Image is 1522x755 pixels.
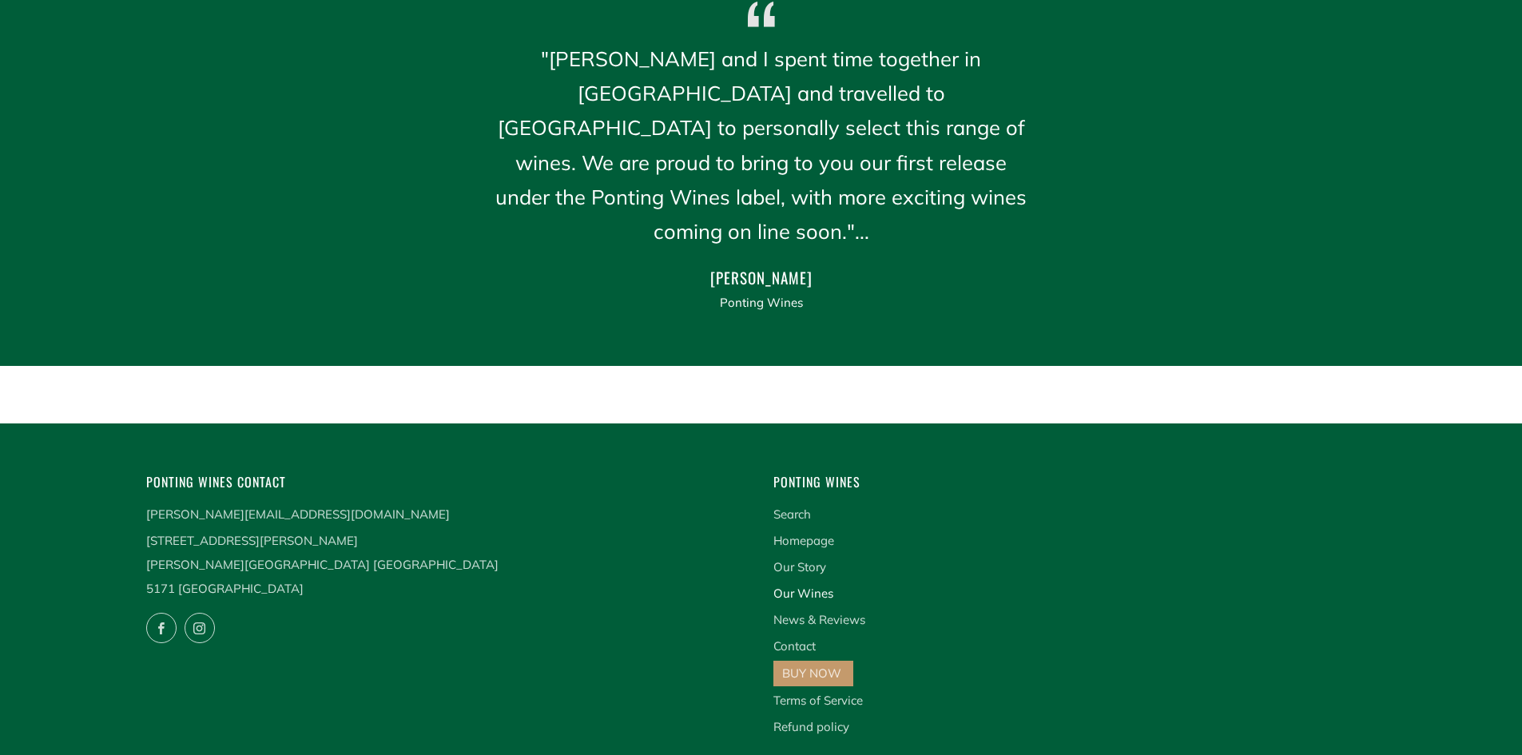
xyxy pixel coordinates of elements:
a: BUY NOW [782,666,841,681]
p: [STREET_ADDRESS][PERSON_NAME] [PERSON_NAME][GEOGRAPHIC_DATA] [GEOGRAPHIC_DATA] 5171 [GEOGRAPHIC_D... [146,529,749,601]
h4: Ponting Wines Contact [146,471,749,493]
a: Search [773,507,811,522]
a: Our Wines [773,586,833,601]
h4: Ponting Wines [773,471,1377,493]
a: [PERSON_NAME][EMAIL_ADDRESS][DOMAIN_NAME] [146,507,450,522]
h4: [PERSON_NAME] [490,264,1033,291]
a: Refund policy [773,719,849,734]
a: Contact [773,638,816,654]
p: Ponting Wines [490,291,1033,315]
h2: "[PERSON_NAME] and I spent time together in [GEOGRAPHIC_DATA] and travelled to [GEOGRAPHIC_DATA] ... [490,42,1033,249]
a: Homepage [773,533,834,548]
a: News & Reviews [773,612,865,627]
a: Terms of Service [773,693,863,708]
a: Our Story [773,559,826,574]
